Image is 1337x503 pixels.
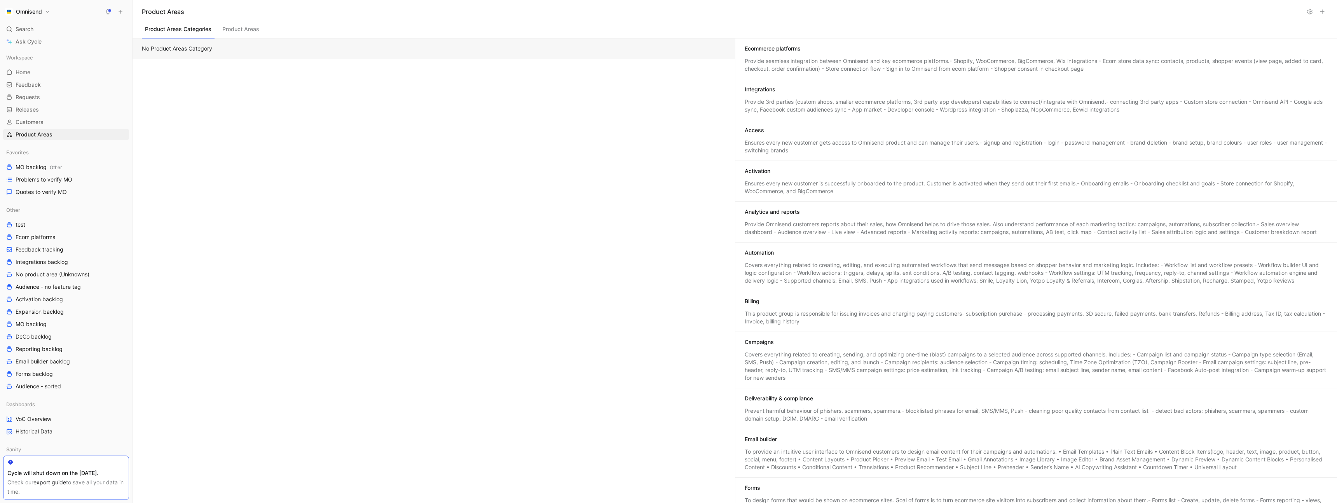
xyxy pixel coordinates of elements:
div: Cycle will shut down on the [DATE]. [7,468,125,478]
a: Reporting backlog [3,343,129,355]
span: Feedback tracking [16,246,63,253]
div: Provide 3rd parties (custom shops, smaller ecommerce platforms, 3rd party app developers) capabil... [745,98,1328,114]
span: VoC Overview [16,415,51,423]
a: Ask Cycle [3,36,129,47]
div: Ensures every new customer gets access to Omnisend product and can manage their users.- signup an... [745,139,1328,154]
a: export guide [33,479,66,486]
span: Product Areas [16,131,52,138]
span: Historical Data [16,428,52,435]
a: Ecom platforms [3,231,129,243]
span: Releases [16,106,39,114]
div: Email builder [745,435,777,443]
div: Covers everything related to creating, sending, and optimizing one-time (blast) campaigns to a se... [745,351,1328,382]
a: No product area (Unknowns) [3,269,129,280]
span: Quotes to verify MO [16,188,67,196]
a: DeCo backlog [3,331,129,342]
div: Forms [745,484,760,492]
a: Problems to verify MO [3,174,129,185]
a: Releases [3,104,129,115]
span: Reporting backlog [16,345,63,353]
div: DashboardsVoC OverviewHistorical Data [3,398,129,437]
div: Covers everything related to creating, editing, and executing automated workflows that send messa... [745,261,1328,285]
div: OthertestEcom platformsFeedback trackingIntegrations backlogNo product area (Unknowns)Audience - ... [3,204,129,392]
span: Problems to verify MO [16,176,72,183]
div: To provide an intuitive user interface to Omnisend customers to design email content for their ca... [745,448,1328,471]
div: Prevent harmful behaviour of phishers, scammers, spammers.- blocklisted phrases for email, SMS/MM... [745,407,1328,423]
div: Sanity [3,444,129,458]
span: Expansion backlog [16,308,64,316]
div: Billing [745,297,759,305]
span: Forms backlog [16,370,53,378]
span: Ask Cycle [16,37,42,46]
span: Activation backlog [16,295,63,303]
div: Access [745,126,764,134]
div: Dashboards [3,398,129,410]
div: Campaigns [745,338,774,346]
a: Audience - sorted [3,381,129,392]
a: Audience - no feature tag [3,281,129,293]
a: Integrations backlog [3,256,129,268]
div: Ecommerce platforms [745,45,801,52]
div: Check our to save all your data in time. [7,478,125,496]
h1: Product Areas [142,7,1303,16]
span: Home [16,68,30,76]
a: VoC Overview [3,413,129,425]
div: Provide Omnisend customers reports about their sales, how Omnisend helps to drive those sales. Al... [745,220,1328,236]
a: Quotes to verify MO [3,186,129,198]
a: Expansion backlog [3,306,129,318]
div: Integrations [745,86,775,93]
a: Home [3,66,129,78]
a: Product Areas [3,129,129,140]
span: Ecom platforms [16,233,55,241]
div: Other [3,204,129,216]
div: Favorites [3,147,129,158]
span: Integrations backlog [16,258,68,266]
div: Activation [745,167,770,175]
span: Audience - sorted [16,382,61,390]
a: Activation backlog [3,293,129,305]
div: Ensures every new customer is successfully onboarded to the product. Customer is activated when t... [745,180,1328,195]
div: Automation [745,249,774,257]
span: Workspace [6,54,33,61]
span: Other [6,206,20,214]
span: Email builder backlog [16,358,70,365]
span: MO backlog [16,320,47,328]
span: No product area (Unknowns) [16,271,89,278]
img: Omnisend [5,8,13,16]
div: Workspace [3,52,129,63]
span: Requests [16,93,40,101]
a: Feedback tracking [3,244,129,255]
div: This product group is responsible for issuing invoices and charging paying customers- subscriptio... [745,310,1328,325]
span: Favorites [6,148,29,156]
span: Sanity [6,445,21,453]
a: MO backlog [3,318,129,330]
a: MO backlogOther [3,161,129,173]
span: MO backlog [16,163,62,171]
a: Forms backlog [3,368,129,380]
button: No Product Areas Category [133,38,735,59]
a: Historical Data [3,426,129,437]
span: Audience - no feature tag [16,283,81,291]
span: Other [50,164,62,170]
span: Dashboards [6,400,35,408]
h1: Omnisend [16,8,42,15]
a: Customers [3,116,129,128]
div: Provide seamless integration between Omnisend and key ecommerce platforms.- Shopify, WooCommerce,... [745,57,1328,73]
span: Customers [16,118,44,126]
a: Email builder backlog [3,356,129,367]
button: OmnisendOmnisend [3,6,52,17]
div: Sanity [3,444,129,455]
a: test [3,219,129,231]
div: Search [3,23,129,35]
a: Requests [3,91,129,103]
span: DeCo backlog [16,333,52,341]
span: Search [16,24,33,34]
div: Analytics and reports [745,208,800,216]
button: Product Areas [219,24,262,38]
button: Product Areas Categories [142,24,215,38]
a: Feedback [3,79,129,91]
span: Feedback [16,81,41,89]
span: test [16,221,25,229]
div: Deliverability & compliance [745,395,813,402]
